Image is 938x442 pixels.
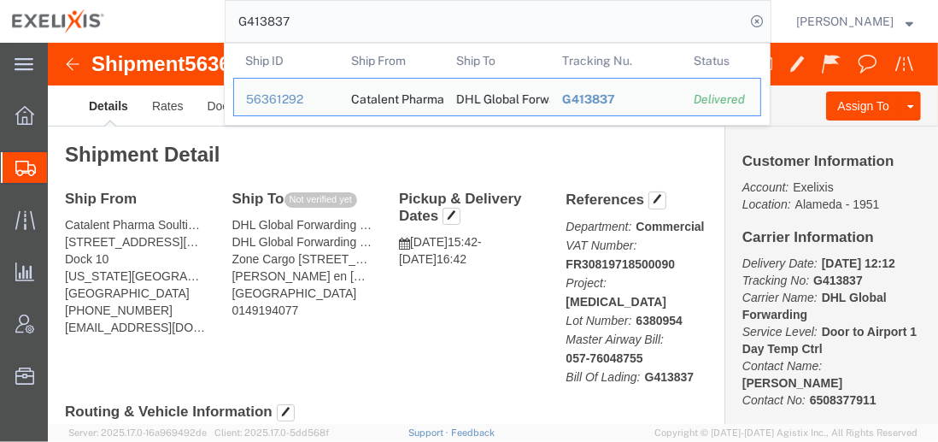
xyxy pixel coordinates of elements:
[246,91,327,109] div: 56361292
[694,91,748,109] div: Delivered
[451,427,495,438] a: Feedback
[796,12,894,31] span: Art Buenaventura
[233,44,770,125] table: Search Results
[562,91,671,109] div: G413837
[795,11,914,32] button: [PERSON_NAME]
[12,9,104,34] img: logo
[226,1,745,42] input: Search for shipment number, reference number
[444,44,550,78] th: Ship To
[48,43,938,424] iframe: FS Legacy Container
[214,427,329,438] span: Client: 2025.17.0-5dd568f
[408,427,451,438] a: Support
[456,79,538,115] div: DHL Global Forwarding (France ) SAS
[68,427,207,438] span: Server: 2025.17.0-16a969492de
[339,44,445,78] th: Ship From
[562,92,615,106] span: G413837
[351,79,433,115] div: Catalent Pharma Soultions
[682,44,761,78] th: Status
[654,426,917,440] span: Copyright © [DATE]-[DATE] Agistix Inc., All Rights Reserved
[550,44,683,78] th: Tracking Nu.
[233,44,339,78] th: Ship ID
